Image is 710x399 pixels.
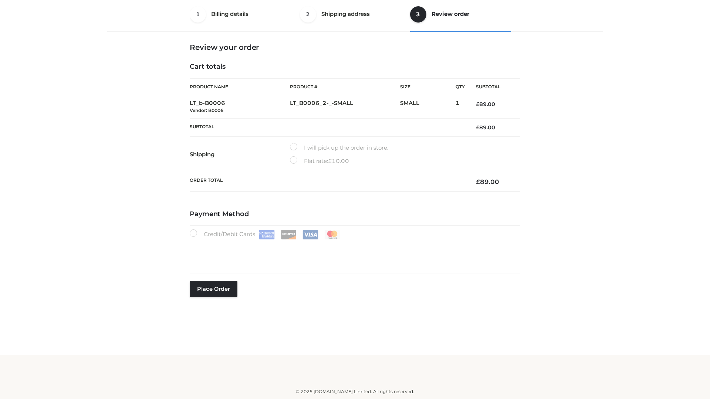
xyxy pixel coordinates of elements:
th: Order Total [190,172,465,192]
label: I will pick up the order in store. [290,143,388,153]
td: 1 [456,95,465,119]
th: Qty [456,78,465,95]
th: Subtotal [190,118,465,136]
td: LT_b-B0006 [190,95,290,119]
bdi: 89.00 [476,178,499,185]
td: SMALL [400,95,456,119]
h4: Payment Method [190,210,520,218]
span: £ [328,157,332,164]
img: Mastercard [324,230,340,239]
label: Credit/Debit Cards [190,229,341,239]
small: Vendor: B0006 [190,108,223,113]
th: Size [400,79,452,95]
th: Subtotal [465,79,520,95]
th: Product Name [190,78,290,95]
div: © 2025 [DOMAIN_NAME] Limited. All rights reserved. [110,388,600,395]
button: Place order [190,281,237,297]
h4: Cart totals [190,63,520,71]
img: Discover [281,230,297,239]
span: £ [476,124,479,131]
iframe: Secure payment input frame [188,238,519,265]
bdi: 89.00 [476,124,495,131]
span: £ [476,178,480,185]
th: Product # [290,78,400,95]
bdi: 10.00 [328,157,349,164]
img: Visa [302,230,318,239]
h3: Review your order [190,43,520,52]
td: LT_B0006_2-_-SMALL [290,95,400,119]
bdi: 89.00 [476,101,495,108]
th: Shipping [190,137,290,172]
img: Amex [259,230,275,239]
span: £ [476,101,479,108]
label: Flat rate: [290,156,349,166]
